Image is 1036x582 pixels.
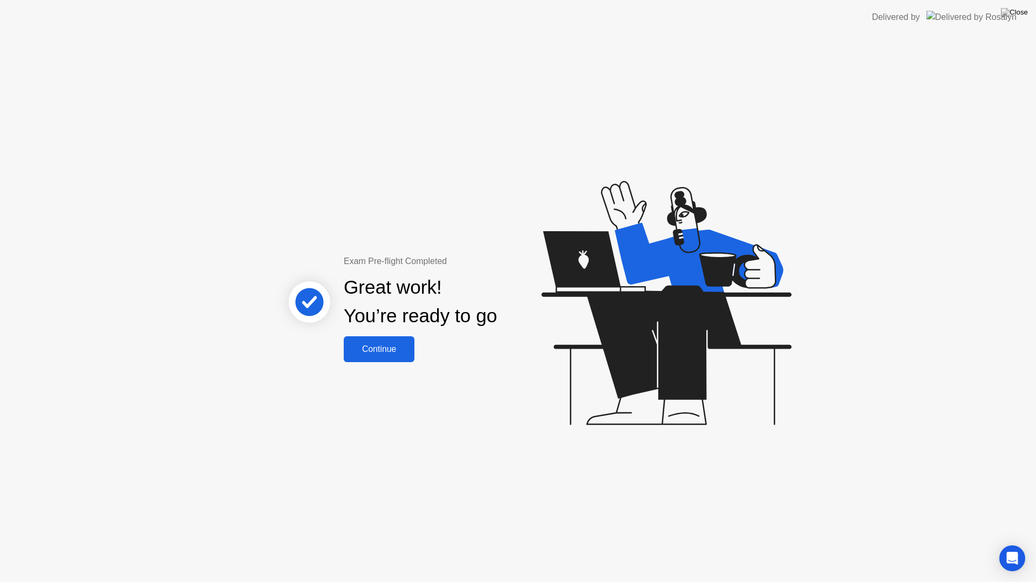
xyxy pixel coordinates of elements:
div: Delivered by [872,11,920,24]
div: Continue [347,344,411,354]
img: Close [1001,8,1028,17]
div: Open Intercom Messenger [999,545,1025,571]
img: Delivered by Rosalyn [926,11,1017,23]
button: Continue [344,336,414,362]
div: Exam Pre-flight Completed [344,255,567,268]
div: Great work! You’re ready to go [344,273,497,330]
